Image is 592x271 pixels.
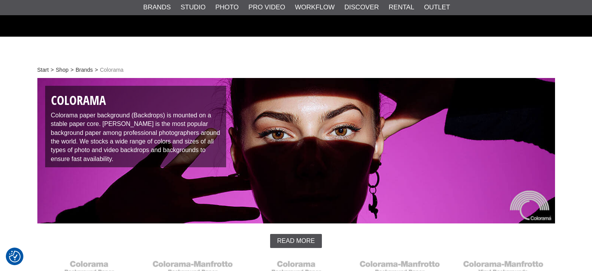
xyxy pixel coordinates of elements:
[70,66,74,74] span: >
[76,66,93,74] a: Brands
[51,92,221,109] h1: Colorama
[95,66,98,74] span: >
[215,2,239,12] a: Photo
[56,66,69,74] a: Shop
[9,251,21,262] img: Revisit consent button
[295,2,335,12] a: Workflow
[37,78,555,223] img: Colorama Paper Backgrounds
[389,2,415,12] a: Rental
[248,2,285,12] a: Pro Video
[37,66,49,74] a: Start
[9,250,21,264] button: Consent Preferences
[51,66,54,74] span: >
[181,2,206,12] a: Studio
[277,237,315,244] span: Read more
[344,2,379,12] a: Discover
[143,2,171,12] a: Brands
[100,66,124,74] span: Colorama
[45,86,227,167] div: Colorama paper background (Backdrops) is mounted on a stable paper core. [PERSON_NAME] is the mos...
[424,2,450,12] a: Outlet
